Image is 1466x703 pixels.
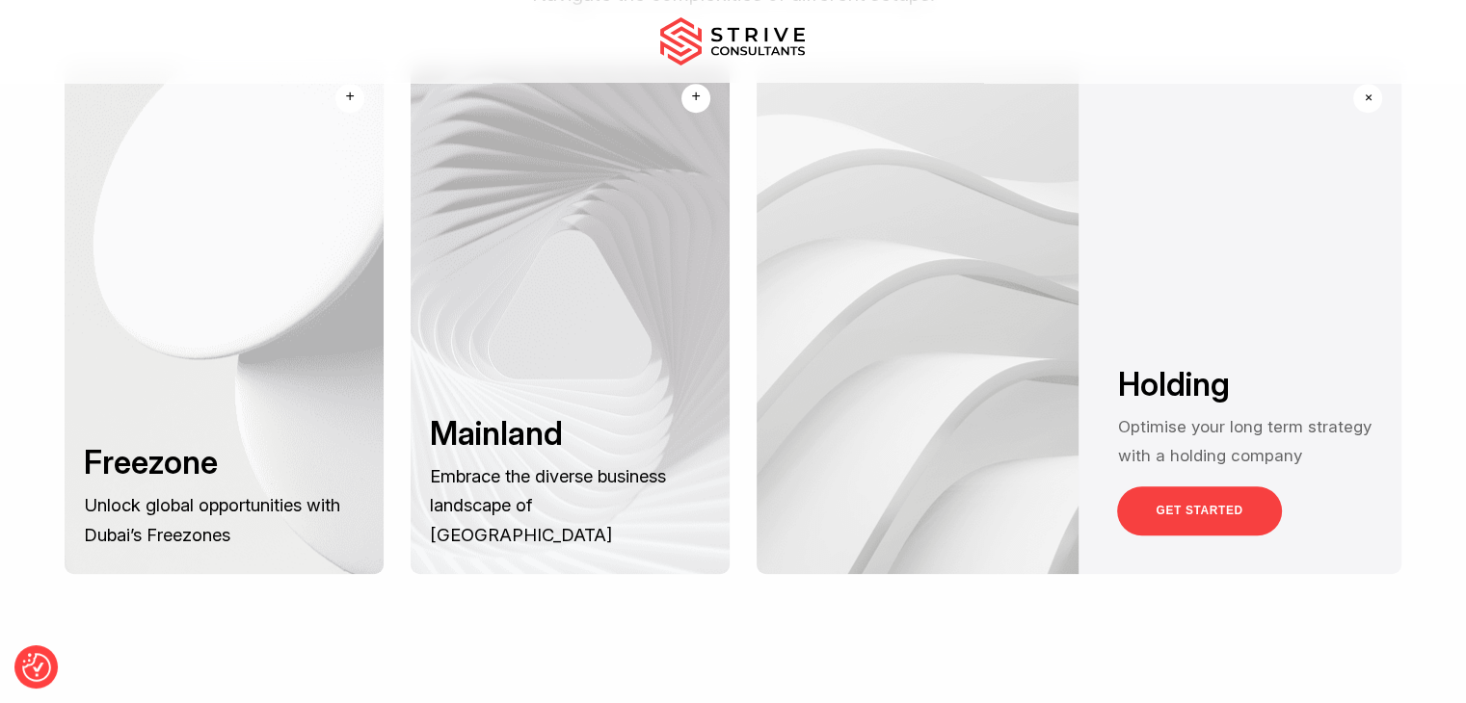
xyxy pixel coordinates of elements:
h3: Freezone [84,443,354,483]
a: GET STARTED [1117,486,1281,535]
p: Unlock global opportunities with Dubai’s Freezones [84,490,354,548]
div: + [691,85,700,108]
img: main-logo.svg [660,17,805,65]
div: + [345,85,354,108]
p: Optimise your long term strategy with a holding company [1117,412,1374,471]
h3: Mainland [430,414,700,455]
button: Consent Preferences [22,653,51,682]
img: Revisit consent button [22,653,51,682]
div: + [1357,86,1380,109]
p: Embrace the diverse business landscape of [GEOGRAPHIC_DATA] [430,461,700,549]
h3: Holding [1117,365,1374,405]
